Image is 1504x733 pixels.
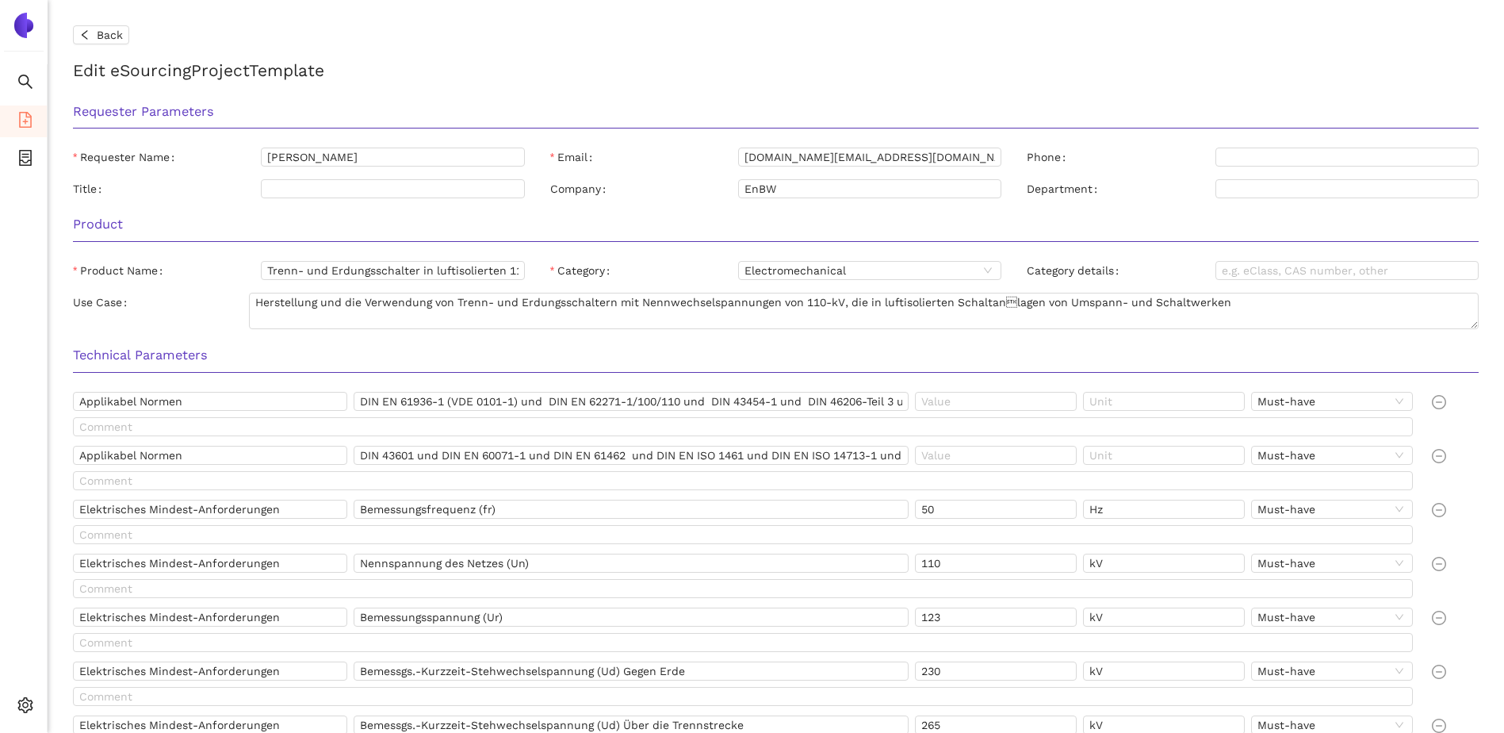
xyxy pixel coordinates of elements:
label: Category [550,261,616,280]
h3: Product [73,214,1479,235]
input: Comment [73,579,1413,598]
input: Value [915,446,1077,465]
input: Name [73,392,347,411]
input: Name [73,662,347,681]
span: minus-circle [1432,719,1446,733]
input: Unit [1083,392,1245,411]
span: minus-circle [1432,503,1446,517]
input: Company [738,179,1001,198]
input: Details [354,554,909,573]
input: Details [354,392,909,411]
textarea: Use Case [249,293,1479,329]
input: Department [1215,179,1479,198]
input: Email [738,148,1001,167]
input: Product Name [261,261,524,280]
input: Value [915,608,1077,627]
button: leftBack [73,25,129,44]
label: Phone [1027,148,1072,167]
input: Category details [1215,261,1479,280]
span: minus-circle [1432,665,1446,679]
label: Use Case [73,293,133,312]
input: Unit [1083,500,1245,519]
input: Details [354,500,909,519]
input: Comment [73,417,1413,436]
span: Electromechanical [744,262,995,279]
input: Requester Name [261,148,524,167]
input: Details [354,608,909,627]
input: Phone [1215,148,1479,167]
span: minus-circle [1432,611,1446,625]
input: Unit [1083,446,1245,465]
input: Name [73,446,347,465]
span: container [17,144,33,176]
label: Requester Name [73,148,181,167]
input: Value [915,554,1077,573]
img: Logo [11,13,36,38]
span: Must-have [1257,555,1406,572]
input: Value [915,392,1077,411]
span: Must-have [1257,608,1406,626]
input: Comment [73,687,1413,706]
label: Category details [1027,261,1125,280]
h3: Technical Parameters [73,345,1479,366]
span: search [17,68,33,100]
span: Must-have [1257,447,1406,464]
input: Unit [1083,662,1245,681]
input: Details [354,446,909,465]
label: Title [73,179,108,198]
input: Value [915,500,1077,519]
h2: Edit eSourcing Project Template [73,57,1479,83]
span: Must-have [1257,662,1406,680]
span: Must-have [1257,393,1406,410]
label: Department [1027,179,1104,198]
h3: Requester Parameters [73,102,1479,122]
input: Value [915,662,1077,681]
input: Comment [73,633,1413,652]
input: Name [73,554,347,573]
input: Name [73,608,347,627]
label: Product Name [73,261,169,280]
span: file-add [17,106,33,138]
input: Unit [1083,554,1245,573]
span: Must-have [1257,501,1406,518]
span: Back [97,26,123,44]
span: minus-circle [1432,557,1446,571]
input: Title [261,179,524,198]
span: setting [17,692,33,723]
span: minus-circle [1432,449,1446,463]
input: Unit [1083,608,1245,627]
span: left [79,29,90,42]
span: minus-circle [1432,395,1446,409]
label: Company [550,179,612,198]
label: Email [550,148,599,167]
input: Details [354,662,909,681]
input: Name [73,500,347,519]
input: Comment [73,525,1413,544]
input: Comment [73,471,1413,490]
